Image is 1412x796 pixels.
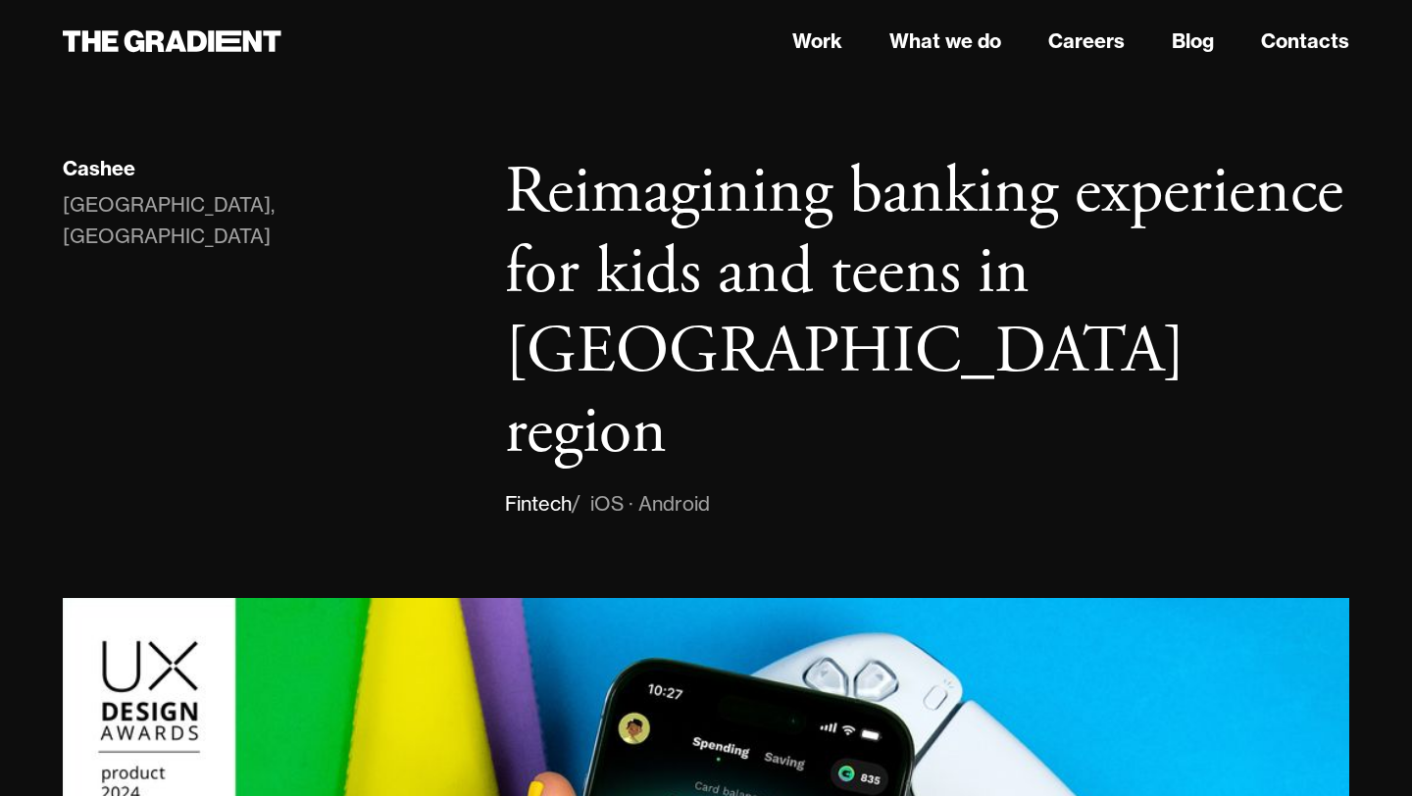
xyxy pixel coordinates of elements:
div: Cashee [63,156,135,181]
a: What we do [889,26,1001,56]
div: [GEOGRAPHIC_DATA], [GEOGRAPHIC_DATA] [63,189,466,252]
h1: Reimagining banking experience for kids and teens in [GEOGRAPHIC_DATA] region [505,153,1349,473]
a: Contacts [1261,26,1349,56]
a: Careers [1048,26,1125,56]
div: / iOS · Android [572,488,710,520]
a: Blog [1172,26,1214,56]
a: Work [792,26,842,56]
div: Fintech [505,488,572,520]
